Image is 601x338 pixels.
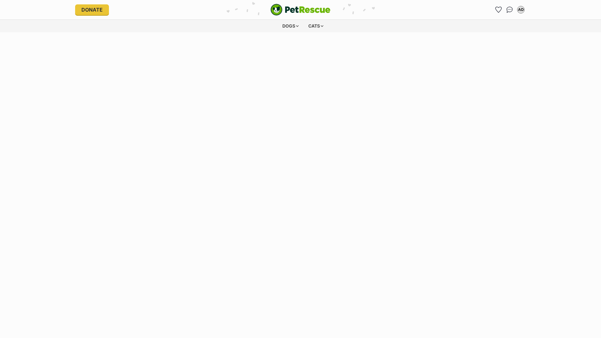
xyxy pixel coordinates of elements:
[270,4,331,16] img: logo-cat-932fe2b9b8326f06289b0f2fb663e598f794de774fb13d1741a6617ecf9a85b4.svg
[278,20,303,32] div: Dogs
[506,7,513,13] img: chat-41dd97257d64d25036548639549fe6c8038ab92f7586957e7f3b1b290dea8141.svg
[516,5,526,15] button: My account
[505,5,515,15] a: Conversations
[304,20,328,32] div: Cats
[518,7,524,13] div: AO
[270,4,331,16] a: PetRescue
[75,4,109,15] a: Donate
[493,5,503,15] a: Favourites
[493,5,526,15] ul: Account quick links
